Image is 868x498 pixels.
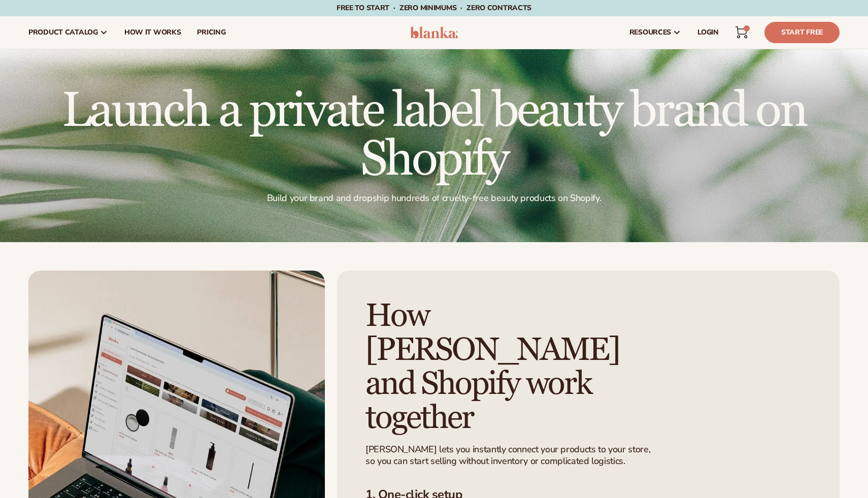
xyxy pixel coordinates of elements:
[28,28,98,37] span: product catalog
[365,444,652,468] p: [PERSON_NAME] lets you instantly connect your products to your store, so you can start selling wi...
[116,16,189,49] a: How It Works
[764,22,840,43] a: Start Free
[28,192,840,204] p: Build your brand and dropship hundreds of cruelty-free beauty products on Shopify.
[20,16,116,49] a: product catalog
[189,16,233,49] a: pricing
[697,28,719,37] span: LOGIN
[410,26,458,39] img: logo
[689,16,727,49] a: LOGIN
[28,87,840,184] h1: Launch a private label beauty brand on Shopify
[197,28,225,37] span: pricing
[621,16,689,49] a: resources
[124,28,181,37] span: How It Works
[365,299,674,436] h2: How [PERSON_NAME] and Shopify work together
[629,28,671,37] span: resources
[337,3,531,13] span: Free to start · ZERO minimums · ZERO contracts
